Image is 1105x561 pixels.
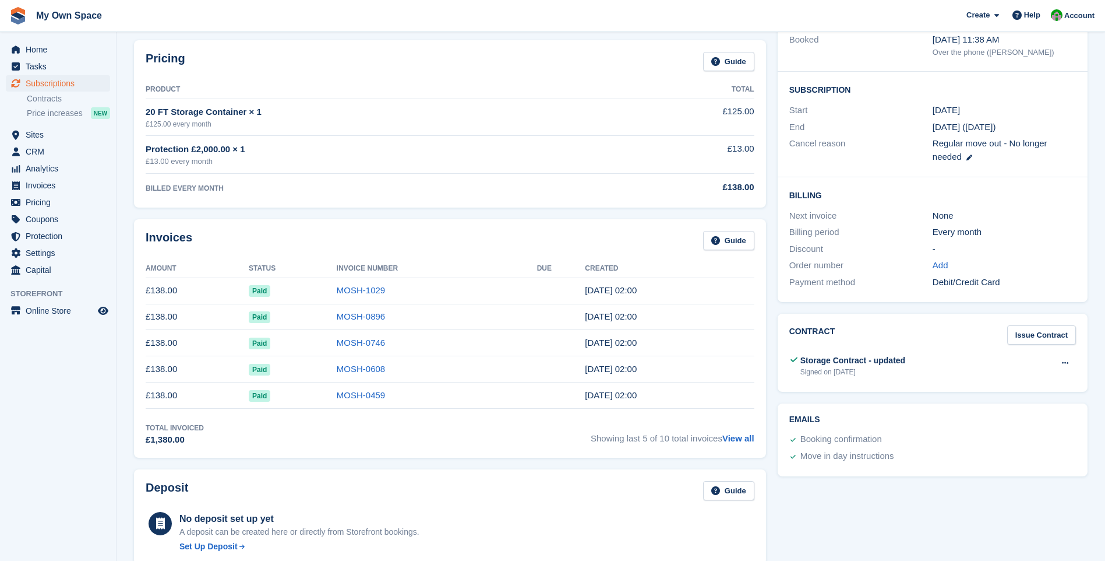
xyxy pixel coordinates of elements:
div: Payment method [789,276,933,289]
div: Storage Contract - updated [800,355,905,367]
span: Protection [26,228,96,244]
div: Cancel reason [789,137,933,163]
td: £125.00 [624,99,754,135]
span: Capital [26,262,96,278]
a: Issue Contract [1007,325,1076,345]
div: Billing period [789,226,933,239]
a: menu [6,211,110,227]
h2: Emails [789,415,1076,425]
div: No deposit set up yet [179,512,419,526]
h2: Contract [789,325,835,345]
span: Online Store [26,303,96,319]
img: Paula Harris [1051,9,1062,21]
time: 2025-04-25 01:00:11 UTC [585,390,637,400]
span: Home [26,41,96,58]
a: Guide [703,52,754,71]
div: NEW [91,107,110,119]
span: Paid [249,311,270,323]
a: Guide [703,481,754,500]
a: Set Up Deposit [179,541,419,553]
span: Settings [26,245,96,261]
h2: Deposit [146,481,188,500]
a: Contracts [27,93,110,104]
span: Showing last 5 of 10 total invoices [591,423,754,447]
span: [DATE] ([DATE]) [933,122,996,132]
div: Start [789,104,933,117]
div: Signed on [DATE] [800,367,905,377]
div: Discount [789,243,933,256]
a: menu [6,303,110,319]
span: CRM [26,143,96,160]
a: View all [722,433,754,443]
span: Coupons [26,211,96,227]
div: Set Up Deposit [179,541,238,553]
th: Amount [146,260,249,278]
a: Guide [703,231,754,250]
td: £138.00 [146,304,249,330]
div: Next invoice [789,209,933,223]
p: A deposit can be created here or directly from Storefront bookings. [179,526,419,538]
time: 2024-11-25 01:00:00 UTC [933,104,960,117]
a: MOSH-0459 [337,390,385,400]
span: Subscriptions [26,75,96,92]
span: Invoices [26,177,96,194]
span: Analytics [26,160,96,177]
span: Help [1024,9,1040,21]
h2: Subscription [789,83,1076,95]
a: menu [6,245,110,261]
span: Paid [249,285,270,297]
div: Every month [933,226,1076,239]
a: menu [6,228,110,244]
th: Created [585,260,754,278]
time: 2025-05-25 01:00:36 UTC [585,364,637,374]
time: 2025-08-25 01:00:44 UTC [585,285,637,295]
th: Invoice Number [337,260,537,278]
div: Booked [789,33,933,58]
th: Due [537,260,585,278]
div: [DATE] 11:38 AM [933,33,1076,47]
div: Booking confirmation [800,433,882,447]
time: 2025-07-25 01:00:10 UTC [585,311,637,321]
img: stora-icon-8386f47178a22dfd0bd8f6a31ec36ba5ce8667c1dd55bd0f319d3a0aa187defe.svg [9,7,27,24]
a: menu [6,262,110,278]
td: £138.00 [146,356,249,383]
div: Order number [789,259,933,272]
span: Account [1064,10,1095,22]
div: £13.00 every month [146,156,624,167]
span: Storefront [10,288,116,300]
a: menu [6,58,110,75]
a: MOSH-1029 [337,285,385,295]
a: Price increases NEW [27,107,110,120]
div: Total Invoiced [146,423,204,433]
a: MOSH-0608 [337,364,385,374]
div: Debit/Credit Card [933,276,1076,289]
h2: Billing [789,189,1076,201]
span: Sites [26,127,96,143]
h2: Pricing [146,52,185,71]
span: Create [966,9,990,21]
a: MOSH-0746 [337,338,385,348]
td: £138.00 [146,330,249,356]
td: £138.00 [146,278,249,304]
td: £13.00 [624,136,754,174]
span: Paid [249,390,270,402]
a: Preview store [96,304,110,318]
div: Over the phone ([PERSON_NAME]) [933,47,1076,58]
div: BILLED EVERY MONTH [146,183,624,194]
span: Regular move out - No longer needed [933,138,1047,162]
a: My Own Space [31,6,107,25]
div: £138.00 [624,181,754,194]
h2: Invoices [146,231,192,250]
th: Status [249,260,337,278]
th: Total [624,80,754,99]
div: End [789,121,933,134]
span: Price increases [27,108,83,119]
div: 20 FT Storage Container × 1 [146,106,624,119]
span: Tasks [26,58,96,75]
time: 2025-06-25 01:00:23 UTC [585,338,637,348]
div: Move in day instructions [800,450,894,464]
a: menu [6,41,110,58]
div: None [933,209,1076,223]
a: menu [6,127,110,143]
a: Add [933,259,948,272]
